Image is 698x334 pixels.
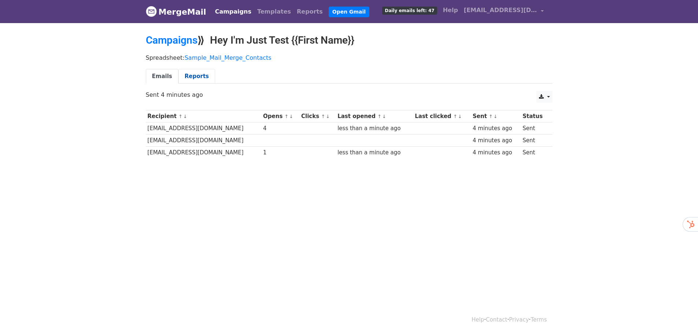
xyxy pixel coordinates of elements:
div: less than a minute ago [337,124,411,133]
a: Open Gmail [329,7,369,17]
a: Reports [178,69,215,84]
th: Last clicked [413,110,471,122]
h2: ⟫ Hey I'm Just Test {{First Name}} [146,34,553,47]
div: 4 [263,124,298,133]
a: ↓ [289,114,293,119]
a: Templates [254,4,294,19]
img: MergeMail logo [146,6,157,17]
a: [EMAIL_ADDRESS][DOMAIN_NAME] [461,3,547,20]
div: 4 minutes ago [473,148,519,157]
th: Recipient [146,110,262,122]
a: ↑ [377,114,381,119]
a: Help [440,3,461,18]
a: MergeMail [146,4,206,19]
a: Reports [294,4,326,19]
a: ↑ [321,114,325,119]
td: [EMAIL_ADDRESS][DOMAIN_NAME] [146,135,262,147]
td: [EMAIL_ADDRESS][DOMAIN_NAME] [146,147,262,159]
a: ↓ [494,114,498,119]
a: Privacy [509,316,529,323]
th: Sent [471,110,521,122]
th: Opens [261,110,299,122]
a: Help [472,316,484,323]
td: Sent [521,122,548,135]
a: ↑ [489,114,493,119]
a: ↓ [183,114,187,119]
a: ↑ [285,114,289,119]
a: ↑ [178,114,182,119]
a: ↓ [326,114,330,119]
td: [EMAIL_ADDRESS][DOMAIN_NAME] [146,122,262,135]
p: Sent 4 minutes ago [146,91,553,99]
a: Contact [486,316,507,323]
td: Sent [521,135,548,147]
a: ↑ [453,114,457,119]
span: Daily emails left: 47 [382,7,437,15]
div: 4 minutes ago [473,124,519,133]
div: less than a minute ago [337,148,411,157]
th: Status [521,110,548,122]
a: Emails [146,69,178,84]
th: Last opened [336,110,413,122]
a: ↓ [382,114,386,119]
a: ↓ [458,114,462,119]
span: [EMAIL_ADDRESS][DOMAIN_NAME] [464,6,537,15]
td: Sent [521,147,548,159]
div: 4 minutes ago [473,136,519,145]
iframe: Chat Widget [661,299,698,334]
th: Clicks [299,110,336,122]
a: Terms [531,316,547,323]
div: 1 [263,148,298,157]
a: Sample_Mail_Merge_Contacts [185,54,272,61]
a: Campaigns [146,34,197,46]
a: Campaigns [212,4,254,19]
p: Spreadsheet: [146,54,553,62]
a: Daily emails left: 47 [379,3,440,18]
